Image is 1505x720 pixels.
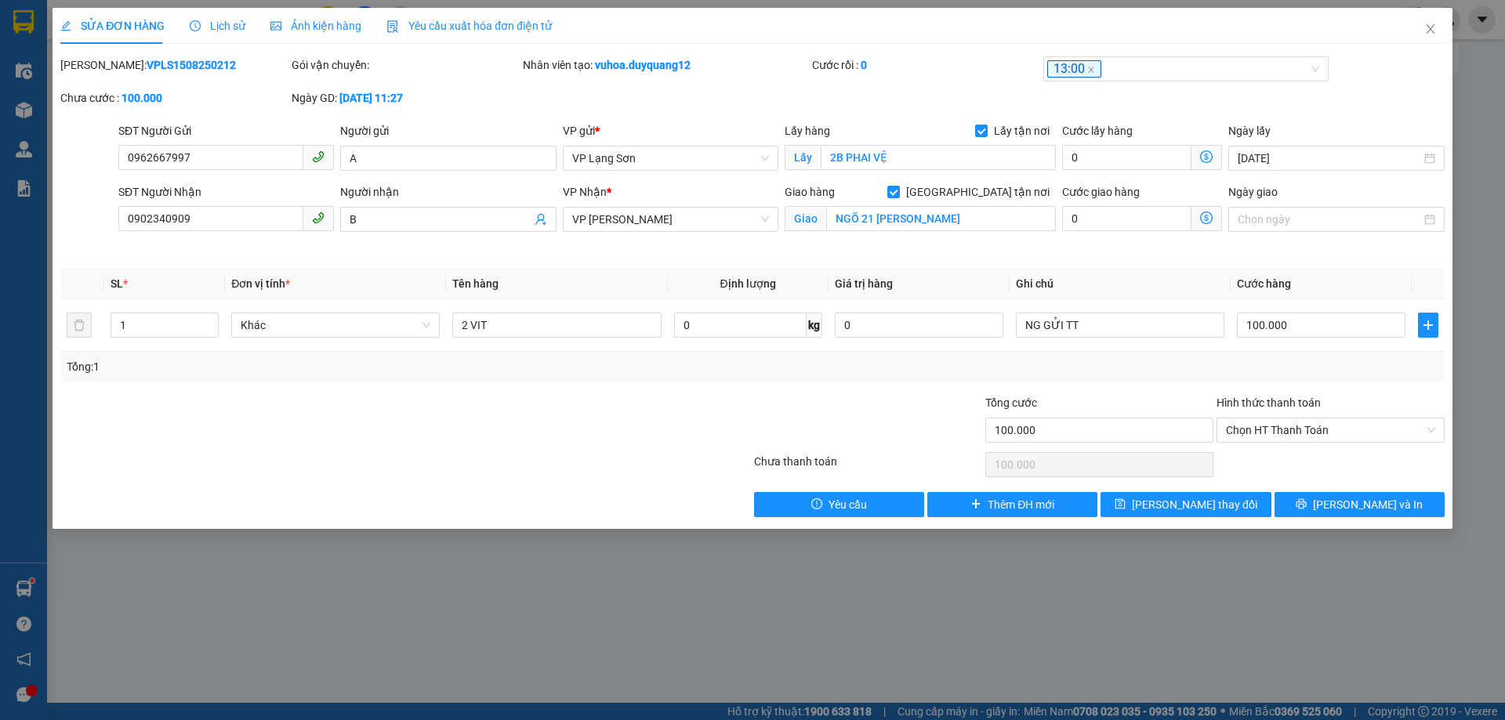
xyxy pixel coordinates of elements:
[988,496,1054,513] span: Thêm ĐH mới
[785,145,821,170] span: Lấy
[1275,492,1445,517] button: printer[PERSON_NAME] và In
[340,122,556,139] div: Người gửi
[1101,492,1271,517] button: save[PERSON_NAME] thay đổi
[60,89,288,107] div: Chưa cước :
[1132,496,1257,513] span: [PERSON_NAME] thay đổi
[807,313,822,338] span: kg
[1238,211,1420,228] input: Ngày giao
[1010,269,1231,299] th: Ghi chú
[60,20,165,32] span: SỬA ĐƠN HÀNG
[118,122,334,139] div: SĐT Người Gửi
[1418,313,1438,338] button: plus
[231,277,290,290] span: Đơn vị tính
[312,150,325,163] span: phone
[1226,418,1435,442] span: Chọn HT Thanh Toán
[988,122,1056,139] span: Lấy tận nơi
[1424,23,1437,35] span: close
[121,92,162,104] b: 100.000
[1200,212,1213,224] span: dollar-circle
[754,492,924,517] button: exclamation-circleYêu cầu
[118,183,334,201] div: SĐT Người Nhận
[1016,313,1224,338] input: Ghi Chú
[1062,125,1133,137] label: Cước lấy hàng
[1296,498,1307,511] span: printer
[829,496,867,513] span: Yêu cầu
[523,56,809,74] div: Nhân viên tạo:
[900,183,1056,201] span: [GEOGRAPHIC_DATA] tận nơi
[292,89,520,107] div: Ngày GD:
[812,56,1040,74] div: Cước rồi :
[270,20,361,32] span: Ảnh kiện hàng
[60,56,288,74] div: [PERSON_NAME]:
[927,492,1097,517] button: plusThêm ĐH mới
[1062,145,1191,170] input: Cước lấy hàng
[111,277,123,290] span: SL
[1419,319,1438,331] span: plus
[60,20,71,31] span: edit
[752,453,984,480] div: Chưa thanh toán
[147,59,236,71] b: VPLS1508250212
[785,206,826,231] span: Giao
[572,147,769,170] span: VP Lạng Sơn
[452,277,499,290] span: Tên hàng
[386,20,552,32] span: Yêu cầu xuất hóa đơn điện tử
[572,208,769,231] span: VP Minh Khai
[190,20,245,32] span: Lịch sử
[1237,277,1291,290] span: Cước hàng
[1228,125,1271,137] label: Ngày lấy
[1115,498,1126,511] span: save
[292,56,520,74] div: Gói vận chuyển:
[270,20,281,31] span: picture
[452,313,661,338] input: VD: Bàn, Ghế
[1047,60,1101,78] span: 13:00
[835,277,893,290] span: Giá trị hàng
[190,20,201,31] span: clock-circle
[811,498,822,511] span: exclamation-circle
[826,206,1056,231] input: Giao tận nơi
[861,59,867,71] b: 0
[312,212,325,224] span: phone
[1217,396,1321,409] label: Hình thức thanh toán
[563,186,607,198] span: VP Nhận
[1200,150,1213,163] span: dollar-circle
[1062,206,1191,231] input: Cước giao hàng
[535,213,547,226] span: user-add
[785,186,835,198] span: Giao hàng
[1087,66,1095,74] span: close
[67,358,581,375] div: Tổng: 1
[1409,8,1452,52] button: Close
[970,498,981,511] span: plus
[785,125,830,137] span: Lấy hàng
[1238,150,1420,167] input: Ngày lấy
[241,313,430,337] span: Khác
[563,122,778,139] div: VP gửi
[386,20,399,33] img: icon
[1228,186,1278,198] label: Ngày giao
[67,313,92,338] button: delete
[339,92,403,104] b: [DATE] 11:27
[720,277,776,290] span: Định lượng
[1062,186,1140,198] label: Cước giao hàng
[985,396,1037,409] span: Tổng cước
[340,183,556,201] div: Người nhận
[595,59,691,71] b: vuhoa.duyquang12
[1313,496,1423,513] span: [PERSON_NAME] và In
[821,145,1056,170] input: Lấy tận nơi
